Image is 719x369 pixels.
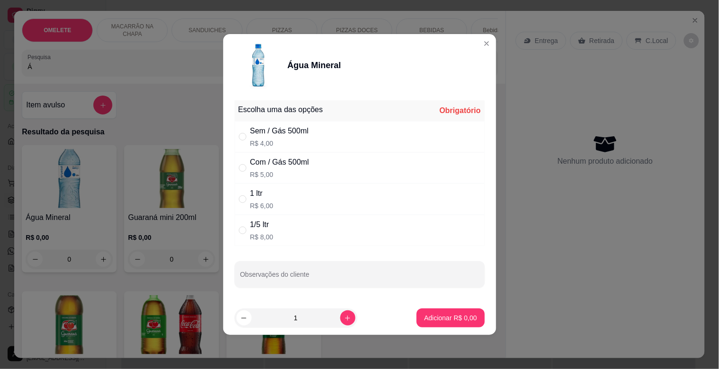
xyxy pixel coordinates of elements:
p: R$ 4,00 [250,139,309,148]
p: Adicionar R$ 0,00 [424,313,477,323]
div: Sem / Gás 500ml [250,125,309,137]
div: 1/5 ltr [250,219,273,230]
div: Escolha uma das opções [238,104,323,115]
p: R$ 5,00 [250,170,309,179]
button: Adicionar R$ 0,00 [417,308,484,327]
div: Com / Gás 500ml [250,157,309,168]
button: increase-product-quantity [340,310,355,325]
div: Água Mineral [288,59,341,72]
p: R$ 8,00 [250,232,273,242]
button: decrease-product-quantity [237,310,252,325]
button: Close [479,36,494,51]
input: Observações do cliente [240,273,479,283]
p: R$ 6,00 [250,201,273,211]
div: 1 ltr [250,188,273,199]
div: Obrigatório [439,105,481,116]
img: product-image [235,42,282,89]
